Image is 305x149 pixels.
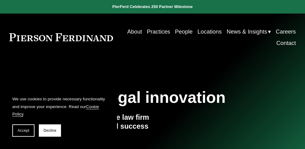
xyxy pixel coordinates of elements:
[9,88,248,107] h1: Founded on legal innovation
[227,26,271,37] a: folder dropdown
[39,124,61,137] button: Decline
[147,26,170,37] a: Practices
[12,124,35,137] button: Accept
[6,89,117,143] section: Cookie banner
[18,128,29,133] span: Accept
[175,26,193,37] a: People
[127,26,142,37] a: About
[276,37,296,49] a: Contact
[227,26,267,37] span: News & Insights
[43,128,56,133] span: Decline
[197,26,222,37] a: Locations
[276,26,296,37] a: Careers
[12,95,111,118] p: We use cookies to provide necessary functionality and improve your experience. Read our .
